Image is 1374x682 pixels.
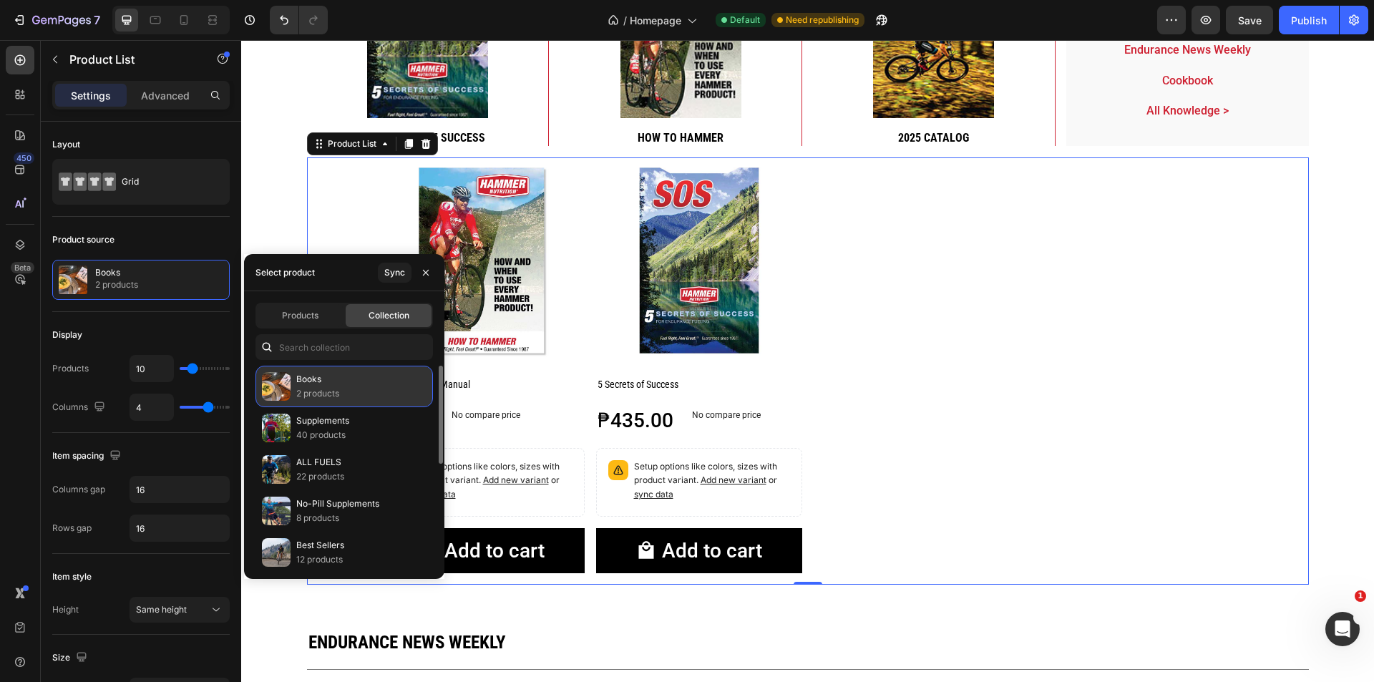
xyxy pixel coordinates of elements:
[296,372,339,386] p: Books
[369,309,409,322] span: Collection
[130,394,173,420] input: Auto
[730,14,760,26] span: Default
[175,434,318,459] span: or
[296,428,349,442] p: 40 products
[296,455,344,469] p: ALL FUELS
[122,165,209,198] div: Grid
[296,552,344,567] p: 12 products
[262,414,291,442] img: collections
[296,469,344,484] p: 22 products
[95,278,138,292] p: 2 products
[296,538,344,552] p: Best Sellers
[296,511,379,525] p: 8 products
[84,97,138,110] div: Product List
[66,590,1068,615] h2: Endurance news weekly
[137,365,193,396] div: ₱1.00
[1291,13,1327,28] div: Publish
[255,334,433,360] input: Search collection
[355,365,434,396] div: ₱435.00
[786,14,859,26] span: Need republishing
[130,356,173,381] input: Auto
[59,266,87,294] img: collection feature img
[451,371,520,379] p: No compare price
[393,449,432,459] span: sync data
[52,483,105,496] div: Columns gap
[255,266,315,279] div: Select product
[95,268,138,278] p: Books
[396,91,482,104] a: How to hammer
[130,597,230,623] button: Same height
[175,420,331,462] p: Setup options like colors, sizes with product variant.
[355,335,561,354] h2: 5 Secrets of Success
[52,570,92,583] div: Item style
[883,3,1010,16] a: Endurance News Weekly
[52,328,82,341] div: Display
[141,88,190,103] p: Advanced
[52,522,92,535] div: Rows gap
[262,497,291,525] img: collections
[1355,590,1366,602] span: 1
[137,488,343,533] button: Add to cart
[282,309,318,322] span: Products
[1279,6,1339,34] button: Publish
[52,362,89,375] div: Products
[130,515,229,541] input: Auto
[203,497,303,525] div: Add to cart
[137,335,343,354] h2: Product Usage Manual
[136,604,187,615] span: Same height
[262,538,291,567] img: collections
[630,13,681,28] span: Homepage
[52,233,114,246] div: Product source
[572,89,814,106] h2: 2025 catalog
[69,51,191,68] p: Product List
[905,64,988,77] a: All Knowledge >
[1238,14,1262,26] span: Save
[393,434,536,459] span: or
[355,117,561,323] a: 5 Secrets of Success
[130,477,229,502] input: Auto
[1226,6,1273,34] button: Save
[52,648,90,668] div: Size
[137,117,343,323] a: Product Usage Manual
[421,497,521,525] div: Add to cart
[296,497,379,511] p: No-Pill Supplements
[94,11,100,29] p: 7
[270,6,328,34] div: Undo/Redo
[393,420,549,462] p: Setup options like colors, sizes with product variant.
[242,434,308,445] span: Add new variant
[241,40,1374,682] iframe: Design area
[296,414,349,428] p: Supplements
[210,371,279,379] p: No compare price
[623,13,627,28] span: /
[52,447,124,466] div: Item spacing
[52,603,79,616] div: Height
[11,262,34,273] div: Beta
[921,34,972,47] a: Cookbook
[262,455,291,484] img: collections
[459,434,525,445] span: Add new variant
[52,138,80,151] div: Layout
[296,386,339,401] p: 2 products
[175,449,215,459] span: sync data
[6,6,107,34] button: 7
[71,88,111,103] p: Settings
[384,266,405,279] div: Sync
[1325,612,1360,646] iframe: Intercom live chat
[14,152,34,164] div: 450
[378,263,411,283] button: Sync
[262,372,291,401] img: collections
[355,488,561,533] button: Add to cart
[52,398,108,417] div: Columns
